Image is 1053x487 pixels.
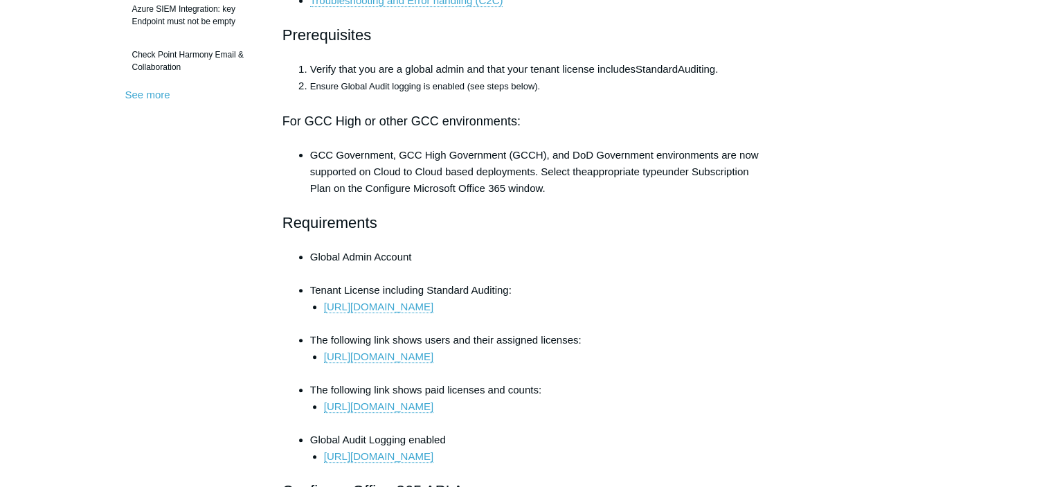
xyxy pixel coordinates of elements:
[310,332,771,382] li: The following link shows users and their assigned licenses:
[125,42,262,80] a: Check Point Harmony Email & Collaboration
[678,63,715,75] span: Auditing
[282,23,771,47] h2: Prerequisites
[310,249,771,282] li: Global Admin Account
[125,89,170,100] a: See more
[282,114,521,128] span: For GCC High or other GCC environments:
[310,81,540,91] span: Ensure Global Audit logging is enabled (see steps below).
[324,351,433,363] a: [URL][DOMAIN_NAME]
[587,166,662,177] span: appropriate type
[324,450,433,463] a: [URL][DOMAIN_NAME]
[310,432,771,465] li: Global Audit Logging enabled
[636,63,678,75] span: Standard
[310,166,749,194] span: under Subscription Plan on the Configure Microsoft Office 365 window.
[310,382,771,432] li: The following link shows paid licenses and counts:
[310,149,759,177] span: GCC Government, GCC High Government (GCCH), and DoD Government environments are now supported on ...
[310,63,636,75] span: Verify that you are a global admin and that your tenant license includes
[310,282,771,332] li: Tenant License including Standard Auditing:
[715,63,718,75] span: .
[324,301,433,313] a: [URL][DOMAIN_NAME]
[282,211,771,235] h2: Requirements
[324,400,433,413] a: [URL][DOMAIN_NAME]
